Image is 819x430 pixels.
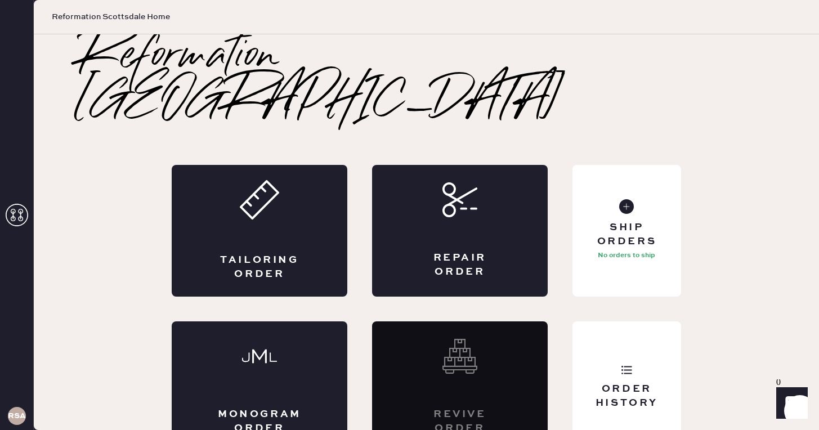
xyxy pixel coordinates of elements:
[766,379,814,428] iframe: Front Chat
[79,34,774,124] h2: Reformation [GEOGRAPHIC_DATA]
[217,253,302,281] div: Tailoring Order
[581,221,672,249] div: Ship Orders
[417,251,503,279] div: Repair Order
[581,382,672,410] div: Order History
[598,249,655,262] p: No orders to ship
[52,11,170,23] span: Reformation Scottsdale Home
[8,412,26,420] h3: RSA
